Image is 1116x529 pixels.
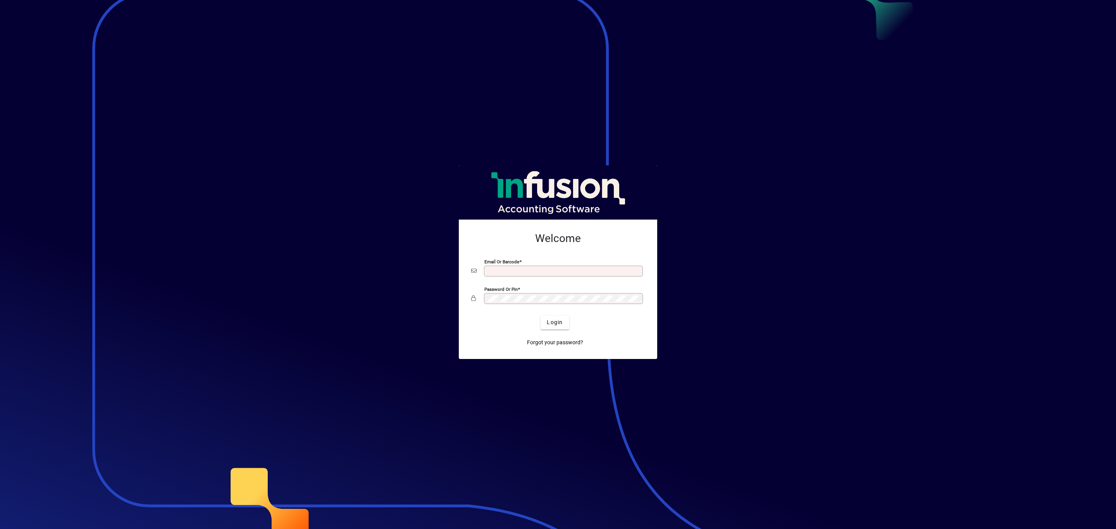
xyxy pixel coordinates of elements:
[471,232,645,245] h2: Welcome
[541,316,569,330] button: Login
[524,336,586,350] a: Forgot your password?
[484,259,519,264] mat-label: Email or Barcode
[547,318,563,326] span: Login
[527,338,583,347] span: Forgot your password?
[484,286,518,292] mat-label: Password or Pin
